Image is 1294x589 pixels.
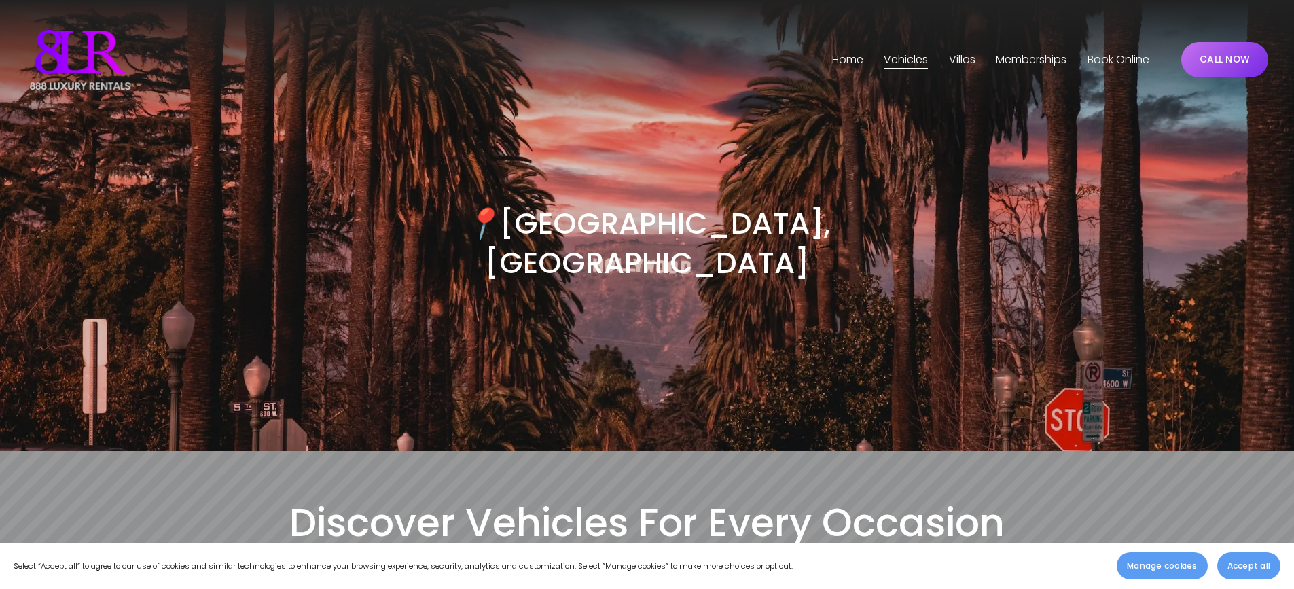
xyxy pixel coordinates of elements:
[884,49,928,71] a: folder dropdown
[832,49,863,71] a: Home
[336,204,957,283] h3: [GEOGRAPHIC_DATA], [GEOGRAPHIC_DATA]
[949,50,975,70] span: Villas
[1227,560,1270,572] span: Accept all
[14,559,793,573] p: Select “Accept all” to agree to our use of cookies and similar technologies to enhance your brows...
[949,49,975,71] a: folder dropdown
[1088,49,1149,71] a: Book Online
[884,50,928,70] span: Vehicles
[1181,42,1268,77] a: CALL NOW
[1217,552,1280,579] button: Accept all
[463,202,500,244] em: 📍
[26,26,134,94] img: Luxury Car &amp; Home Rentals For Every Occasion
[1127,560,1197,572] span: Manage cookies
[26,497,1268,548] h2: Discover Vehicles For Every Occasion
[996,49,1066,71] a: Memberships
[1117,552,1207,579] button: Manage cookies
